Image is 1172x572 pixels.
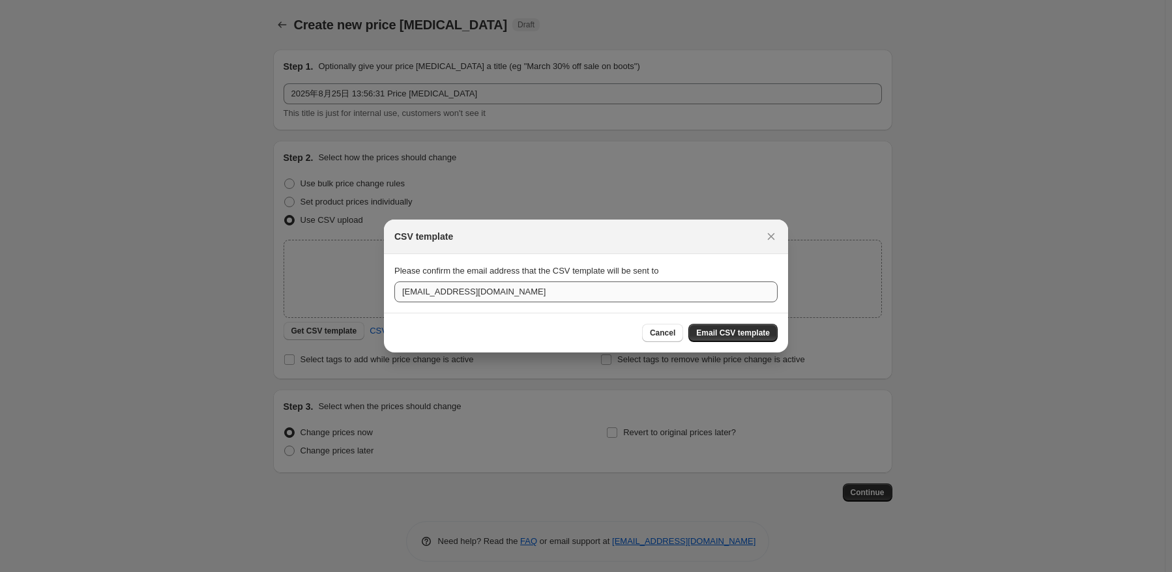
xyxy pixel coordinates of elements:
[394,230,453,243] h2: CSV template
[762,227,780,246] button: Close
[650,328,675,338] span: Cancel
[642,324,683,342] button: Cancel
[688,324,778,342] button: Email CSV template
[696,328,770,338] span: Email CSV template
[394,266,658,276] span: Please confirm the email address that the CSV template will be sent to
